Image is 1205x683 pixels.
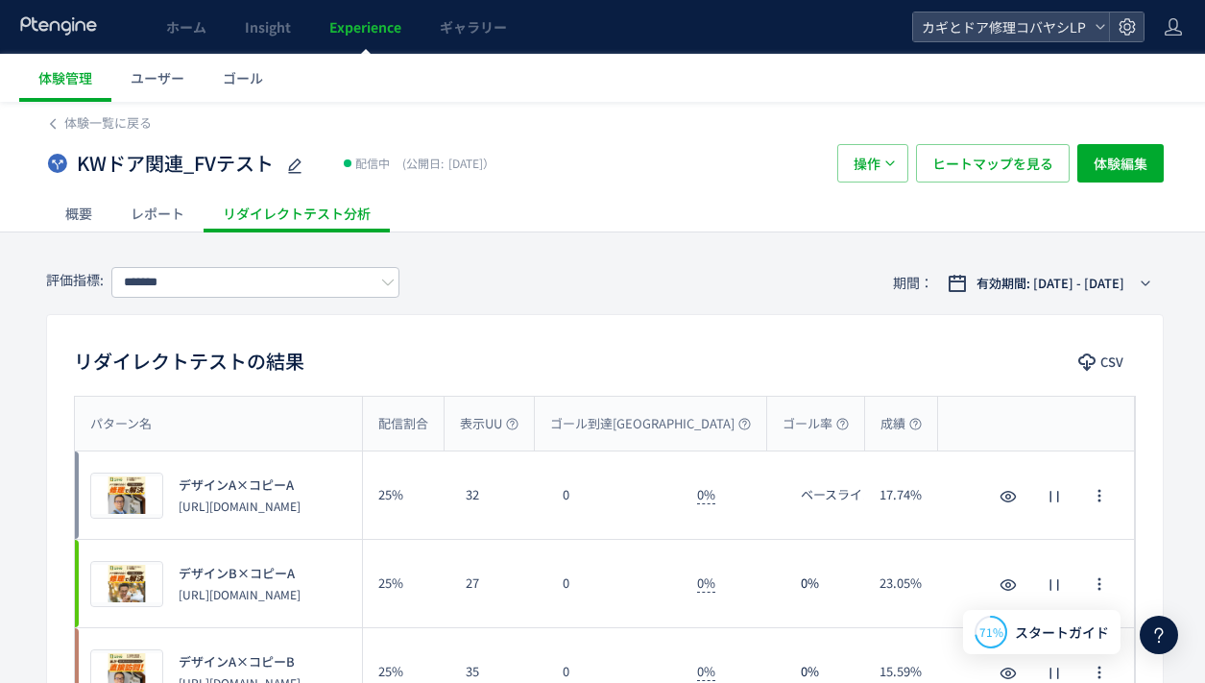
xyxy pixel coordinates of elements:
[46,270,104,289] span: 評価指標:
[204,194,390,232] div: リダイレクトテスト分析
[460,415,518,433] span: 表示UU
[64,113,152,132] span: 体験一覧に戻る
[916,144,1070,183] button: ヒートマップを見る
[1069,347,1136,378] button: CSV
[932,144,1053,183] span: ヒートマップを見る
[179,653,295,671] span: デザインA×コピーB
[378,415,428,433] span: 配信割合
[74,346,304,377] h2: リダイレクトテストの結果
[854,144,880,183] span: 操作
[402,155,444,171] span: (公開日:
[801,486,875,504] span: ベースライン
[979,623,1003,640] span: 71%
[223,68,263,87] span: ゴール
[697,485,715,504] span: 0%
[363,451,450,539] div: 25%
[976,274,1124,293] span: 有効期間: [DATE] - [DATE]
[1015,622,1109,643] span: スタートガイド
[398,155,494,171] span: [DATE]）
[91,474,162,518] img: d33ce57e2b0cbfc78667d386f0104de11755650181430.jpeg
[38,68,92,87] span: 体験管理
[697,662,715,681] span: 0%
[801,574,819,593] span: 0%
[916,12,1087,41] span: カギとドア修理コバヤシLP
[131,68,184,87] span: ユーザー
[363,540,450,627] div: 25%
[179,476,294,495] span: デザインA×コピーA
[329,17,401,37] span: Experience
[179,586,301,602] p: https://kagidoakobayashi.com/lp/cp/door-b/
[166,17,206,37] span: ホーム
[46,194,111,232] div: 概要
[355,154,390,173] span: 配信中
[801,663,819,681] span: 0%
[547,540,682,627] div: 0
[91,562,162,606] img: 35debde783b5743c50659cd4dbf4d7791755650181432.jpeg
[935,268,1164,299] button: 有効期間: [DATE] - [DATE]
[450,451,547,539] div: 32
[1094,144,1147,183] span: 体験編集
[1077,144,1164,183] button: 体験編集
[90,415,152,433] span: パターン名
[450,540,547,627] div: 27
[179,498,301,514] p: https://kagidoakobayashi.com/lp/cp/door-a/
[550,415,751,433] span: ゴール到達[GEOGRAPHIC_DATA]
[1100,347,1123,378] span: CSV
[547,451,682,539] div: 0
[893,267,933,299] span: 期間：
[440,17,507,37] span: ギャラリー
[864,540,943,627] div: 23.05%
[179,565,295,583] span: デザインB×コピーA
[783,415,849,433] span: ゴール率
[697,573,715,593] span: 0%
[111,194,204,232] div: レポート
[77,150,274,178] span: KWドア関連_FVテスト
[880,415,922,433] span: 成績
[245,17,291,37] span: Insight
[864,451,943,539] div: 17.74%
[837,144,908,183] button: 操作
